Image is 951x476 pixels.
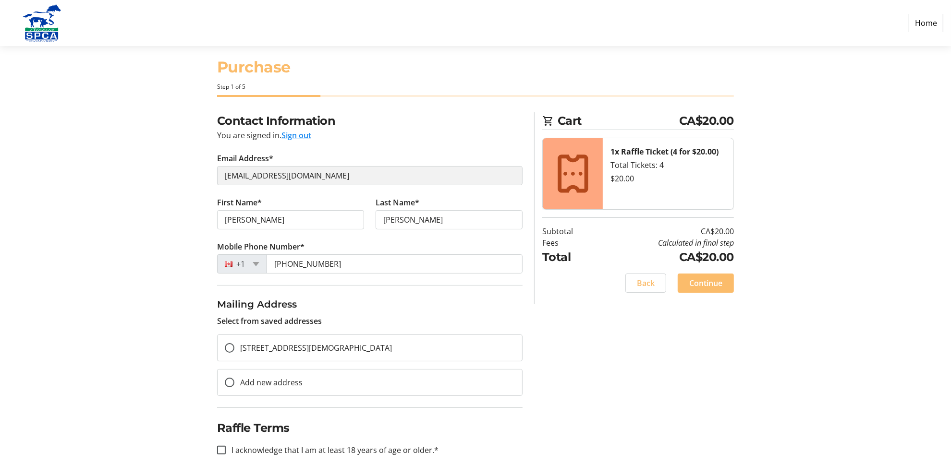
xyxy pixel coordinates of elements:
[610,159,726,171] div: Total Tickets: 4
[679,112,734,130] span: CA$20.00
[240,343,392,353] span: [STREET_ADDRESS][DEMOGRAPHIC_DATA]
[610,173,726,184] div: $20.00
[597,226,734,237] td: CA$20.00
[267,254,523,274] input: (506) 234-5678
[234,377,303,388] label: Add new address
[217,130,523,141] div: You are signed in.
[217,241,305,252] label: Mobile Phone Number*
[558,112,679,130] span: Cart
[542,249,597,266] td: Total
[678,274,734,293] button: Continue
[597,237,734,249] td: Calculated in final step
[8,4,76,42] img: Alberta SPCA's Logo
[597,249,734,266] td: CA$20.00
[217,153,273,164] label: Email Address*
[226,444,439,456] label: I acknowledge that I am at least 18 years of age or older.*
[217,297,523,311] h3: Mailing Address
[625,274,666,293] button: Back
[217,56,734,79] h1: Purchase
[909,14,943,32] a: Home
[217,83,734,91] div: Step 1 of 5
[281,130,311,141] button: Sign out
[217,419,523,437] h2: Raffle Terms
[217,197,262,208] label: First Name*
[217,297,523,327] div: Select from saved addresses
[542,237,597,249] td: Fees
[376,197,419,208] label: Last Name*
[610,146,719,157] strong: 1x Raffle Ticket (4 for $20.00)
[217,112,523,130] h2: Contact Information
[637,277,655,289] span: Back
[542,226,597,237] td: Subtotal
[689,277,722,289] span: Continue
